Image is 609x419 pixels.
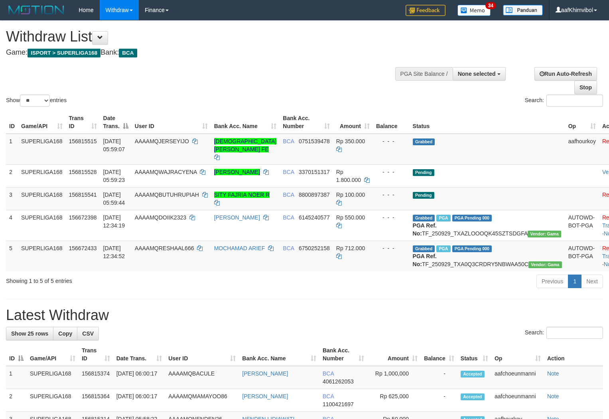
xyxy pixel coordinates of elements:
[66,111,100,134] th: Trans ID: activate to sort column ascending
[410,210,565,241] td: TF_250929_TXAZLOOOQK45SZTSDGFA
[373,111,410,134] th: Balance
[453,67,506,81] button: None selected
[18,111,66,134] th: Game/API: activate to sort column ascending
[6,4,67,16] img: MOTION_logo.png
[410,241,565,271] td: TF_250929_TXA0Q3CRDRY5NBWAA50C
[113,343,166,366] th: Date Trans.: activate to sort column ascending
[165,366,239,389] td: AAAAMQBACULE
[79,366,113,389] td: 156815374
[6,274,248,285] div: Showing 1 to 5 of 5 entries
[165,389,239,412] td: AAAAMQMAMAYOO86
[413,169,434,176] span: Pending
[18,210,66,241] td: SUPERLIGA168
[413,215,435,221] span: Grabbed
[299,138,330,144] span: Copy 0751539478 to clipboard
[6,49,398,57] h4: Game: Bank:
[336,192,365,198] span: Rp 100.000
[58,330,72,337] span: Copy
[69,245,97,251] span: 156672433
[280,111,333,134] th: Bank Acc. Number: activate to sort column ascending
[100,111,132,134] th: Date Trans.: activate to sort column descending
[6,95,67,107] label: Show entries
[413,222,437,237] b: PGA Ref. No:
[336,214,365,221] span: Rp 550.000
[119,49,137,57] span: BCA
[27,366,79,389] td: SUPERLIGA168
[525,327,603,339] label: Search:
[458,71,496,77] span: None selected
[18,164,66,187] td: SUPERLIGA168
[574,81,597,94] a: Stop
[461,393,485,400] span: Accepted
[69,214,97,221] span: 156672398
[376,244,406,252] div: - - -
[299,169,330,175] span: Copy 3370151317 to clipboard
[536,275,568,288] a: Previous
[165,343,239,366] th: User ID: activate to sort column ascending
[436,245,450,252] span: Marked by aafsoycanthlai
[452,245,492,252] span: PGA Pending
[113,366,166,389] td: [DATE] 06:00:17
[503,5,543,16] img: panduan.png
[283,245,294,251] span: BCA
[11,330,48,337] span: Show 25 rows
[27,389,79,412] td: SUPERLIGA168
[421,366,457,389] td: -
[436,215,450,221] span: Marked by aafsoycanthlai
[6,343,27,366] th: ID: activate to sort column descending
[547,370,559,377] a: Note
[534,67,597,81] a: Run Auto-Refresh
[525,95,603,107] label: Search:
[79,389,113,412] td: 156815364
[367,366,421,389] td: Rp 1,000,000
[214,138,277,152] a: [DEMOGRAPHIC_DATA][PERSON_NAME] FE
[323,393,334,399] span: BCA
[82,330,94,337] span: CSV
[283,169,294,175] span: BCA
[103,169,125,183] span: [DATE] 05:59:23
[18,187,66,210] td: SUPERLIGA168
[27,343,79,366] th: Game/API: activate to sort column ascending
[323,370,334,377] span: BCA
[544,343,603,366] th: Action
[242,393,288,399] a: [PERSON_NAME]
[6,241,18,271] td: 5
[336,169,361,183] span: Rp 1.800.000
[28,49,101,57] span: ISPORT > SUPERLIGA168
[6,307,603,323] h1: Latest Withdraw
[413,138,435,145] span: Grabbed
[485,2,496,9] span: 34
[132,111,211,134] th: User ID: activate to sort column ascending
[283,192,294,198] span: BCA
[376,137,406,145] div: - - -
[581,275,603,288] a: Next
[457,343,491,366] th: Status: activate to sort column ascending
[135,138,189,144] span: AAAAMQJERSEYIJO
[491,389,544,412] td: aafchoeunmanni
[6,366,27,389] td: 1
[376,168,406,176] div: - - -
[20,95,50,107] select: Showentries
[547,393,559,399] a: Note
[461,371,485,377] span: Accepted
[413,192,434,199] span: Pending
[528,261,562,268] span: Vendor URL: https://trx31.1velocity.biz
[546,327,603,339] input: Search:
[6,187,18,210] td: 3
[77,327,99,340] a: CSV
[336,245,365,251] span: Rp 712.000
[323,378,354,385] span: Copy 4061262053 to clipboard
[103,245,125,259] span: [DATE] 12:34:52
[6,29,398,45] h1: Withdraw List
[6,327,53,340] a: Show 25 rows
[242,370,288,377] a: [PERSON_NAME]
[103,138,125,152] span: [DATE] 05:59:07
[457,5,491,16] img: Button%20Memo.svg
[135,169,197,175] span: AAAAMQWAJRACYENA
[406,5,445,16] img: Feedback.jpg
[135,214,186,221] span: AAAAMQDOIIK2323
[319,343,367,366] th: Bank Acc. Number: activate to sort column ascending
[565,111,599,134] th: Op: activate to sort column ascending
[395,67,453,81] div: PGA Site Balance /
[376,213,406,221] div: - - -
